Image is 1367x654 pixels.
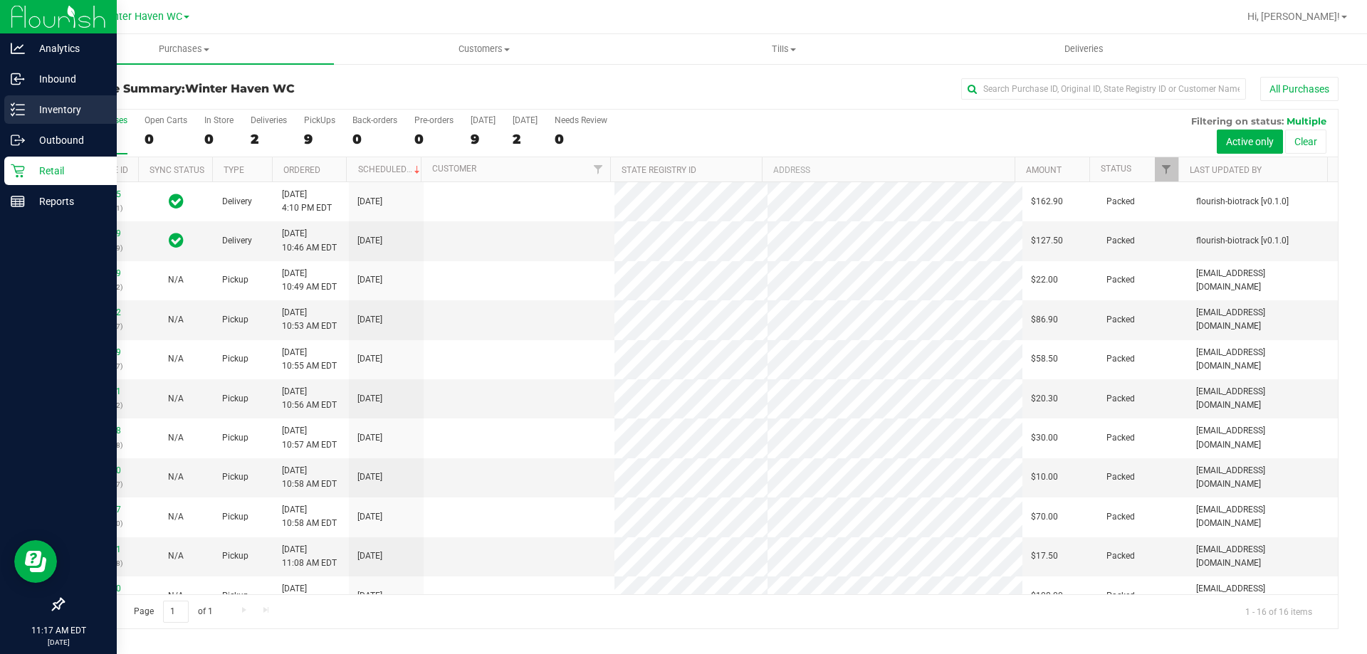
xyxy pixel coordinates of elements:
[357,195,382,209] span: [DATE]
[63,83,488,95] h3: Purchase Summary:
[358,164,423,174] a: Scheduled
[282,464,337,491] span: [DATE] 10:58 AM EDT
[282,306,337,333] span: [DATE] 10:53 AM EDT
[513,115,538,125] div: [DATE]
[414,131,454,147] div: 0
[283,165,320,175] a: Ordered
[1106,510,1135,524] span: Packed
[222,510,248,524] span: Pickup
[222,470,248,484] span: Pickup
[1285,130,1326,154] button: Clear
[145,115,187,125] div: Open Carts
[1031,392,1058,406] span: $20.30
[222,234,252,248] span: Delivery
[168,472,184,482] span: Not Applicable
[168,431,184,445] button: N/A
[25,193,110,210] p: Reports
[81,347,121,357] a: 11837889
[1196,385,1329,412] span: [EMAIL_ADDRESS][DOMAIN_NAME]
[1234,601,1324,622] span: 1 - 16 of 16 items
[168,392,184,406] button: N/A
[282,424,337,451] span: [DATE] 10:57 AM EDT
[357,313,382,327] span: [DATE]
[334,34,634,64] a: Customers
[1031,549,1058,563] span: $17.50
[762,157,1015,182] th: Address
[168,512,184,522] span: Not Applicable
[1106,470,1135,484] span: Packed
[34,34,334,64] a: Purchases
[11,102,25,117] inline-svg: Inventory
[282,267,337,294] span: [DATE] 10:49 AM EDT
[1106,392,1135,406] span: Packed
[1031,234,1063,248] span: $127.50
[168,354,184,364] span: Not Applicable
[224,165,244,175] a: Type
[1106,431,1135,445] span: Packed
[6,624,110,637] p: 11:17 AM EDT
[1106,589,1135,603] span: Packed
[471,115,496,125] div: [DATE]
[1196,195,1289,209] span: flourish-biotrack [v0.1.0]
[335,43,633,56] span: Customers
[357,549,382,563] span: [DATE]
[222,431,248,445] span: Pickup
[1031,470,1058,484] span: $10.00
[169,231,184,250] span: In Sync
[168,551,184,561] span: Not Applicable
[168,273,184,287] button: N/A
[555,115,607,125] div: Needs Review
[304,131,335,147] div: 9
[513,131,538,147] div: 2
[1196,234,1289,248] span: flourish-biotrack [v0.1.0]
[168,315,184,325] span: Not Applicable
[1026,165,1062,175] a: Amount
[11,164,25,178] inline-svg: Retail
[304,115,335,125] div: PickUps
[357,510,382,524] span: [DATE]
[934,34,1234,64] a: Deliveries
[168,470,184,484] button: N/A
[168,433,184,443] span: Not Applicable
[282,188,332,215] span: [DATE] 4:10 PM EDT
[169,191,184,211] span: In Sync
[1196,267,1329,294] span: [EMAIL_ADDRESS][DOMAIN_NAME]
[81,584,121,594] a: 11838180
[204,131,234,147] div: 0
[81,505,121,515] a: 11838077
[282,227,337,254] span: [DATE] 10:46 AM EDT
[81,228,121,238] a: 11837919
[1031,273,1058,287] span: $22.00
[6,637,110,648] p: [DATE]
[1196,346,1329,373] span: [EMAIL_ADDRESS][DOMAIN_NAME]
[1196,582,1329,609] span: [EMAIL_ADDRESS][DOMAIN_NAME]
[471,131,496,147] div: 9
[222,313,248,327] span: Pickup
[1031,313,1058,327] span: $86.90
[282,385,337,412] span: [DATE] 10:56 AM EDT
[432,164,476,174] a: Customer
[1196,306,1329,333] span: [EMAIL_ADDRESS][DOMAIN_NAME]
[81,189,121,199] a: 11836035
[1287,115,1326,127] span: Multiple
[1031,195,1063,209] span: $162.90
[150,165,204,175] a: Sync Status
[168,591,184,601] span: Not Applicable
[357,273,382,287] span: [DATE]
[282,582,337,609] span: [DATE] 11:09 AM EDT
[168,394,184,404] span: Not Applicable
[168,275,184,285] span: Not Applicable
[101,11,182,23] span: Winter Haven WC
[1031,431,1058,445] span: $30.00
[25,101,110,118] p: Inventory
[251,115,287,125] div: Deliveries
[11,194,25,209] inline-svg: Reports
[81,307,121,317] a: 11837802
[14,540,57,583] iframe: Resource center
[1031,352,1058,366] span: $58.50
[1106,352,1135,366] span: Packed
[81,465,121,475] a: 11838040
[357,470,382,484] span: [DATE]
[1191,115,1284,127] span: Filtering on status:
[1106,273,1135,287] span: Packed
